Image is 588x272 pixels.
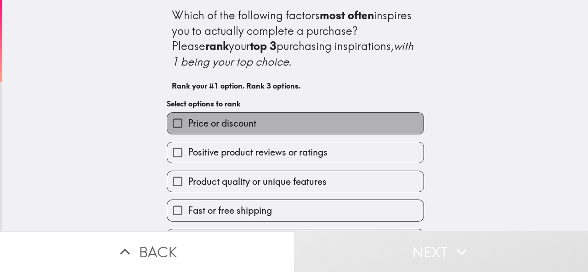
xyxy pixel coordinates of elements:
[167,142,424,163] button: Positive product reviews or ratings
[250,39,277,53] b: top 3
[172,81,419,91] h6: Rank your #1 option. Rank 3 options.
[172,39,416,68] i: with 1 being your top choice.
[294,231,588,272] button: Next
[320,8,374,22] b: most often
[167,99,424,109] h6: Select options to rank
[188,204,272,217] span: Fast or free shipping
[167,113,424,133] button: Price or discount
[205,39,229,53] b: rank
[167,200,424,221] button: Fast or free shipping
[172,8,419,69] div: Which of the following factors inspires you to actually complete a purchase? Please your purchasi...
[167,171,424,192] button: Product quality or unique features
[188,146,328,159] span: Positive product reviews or ratings
[188,117,256,130] span: Price or discount
[188,175,327,188] span: Product quality or unique features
